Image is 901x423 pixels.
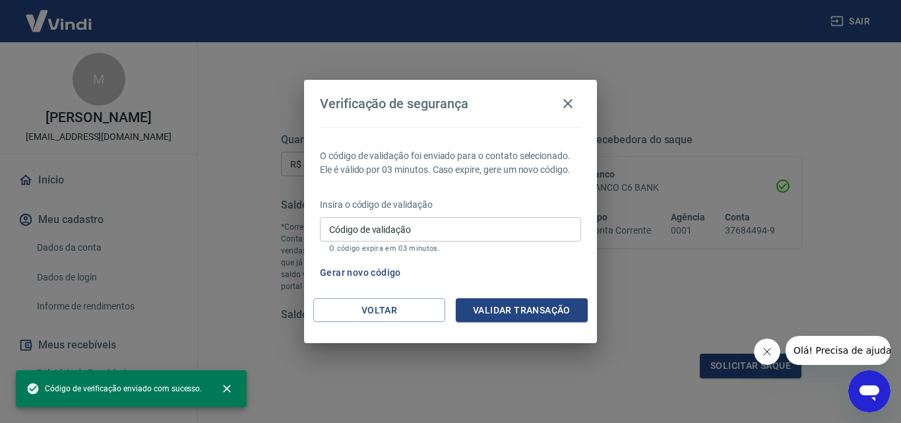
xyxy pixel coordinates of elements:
[8,9,111,20] span: Olá! Precisa de ajuda?
[456,298,588,323] button: Validar transação
[320,149,581,177] p: O código de validação foi enviado para o contato selecionado. Ele é válido por 03 minutos. Caso e...
[786,336,890,365] iframe: Mensagem da empresa
[320,198,581,212] p: Insira o código de validação
[315,261,406,285] button: Gerar novo código
[26,382,202,395] span: Código de verificação enviado com sucesso.
[212,374,241,403] button: close
[329,244,572,253] p: O código expira em 03 minutos.
[313,298,445,323] button: Voltar
[848,370,890,412] iframe: Botão para abrir a janela de mensagens
[320,96,468,112] h4: Verificação de segurança
[754,339,780,365] iframe: Fechar mensagem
